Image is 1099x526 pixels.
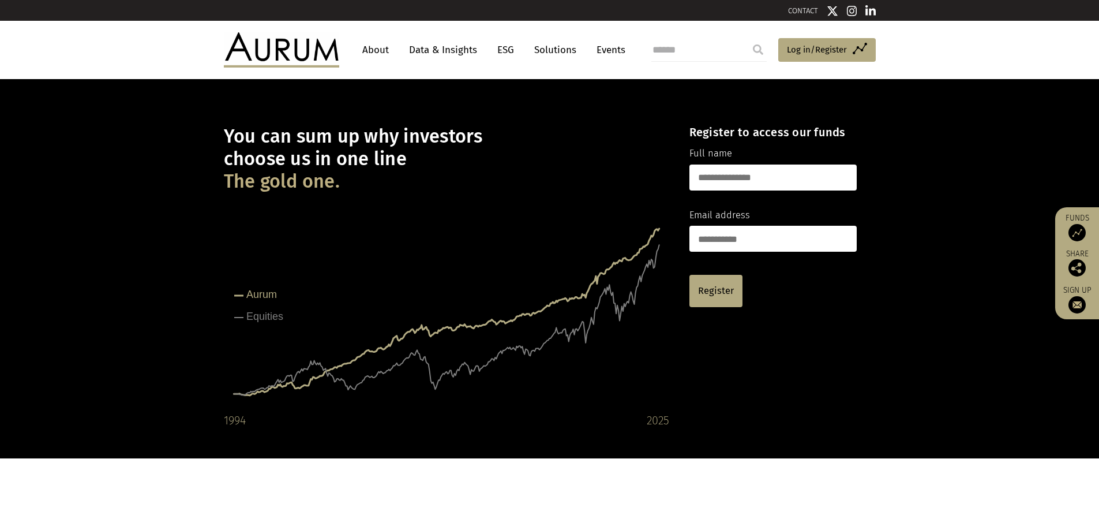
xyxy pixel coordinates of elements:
[528,39,582,61] a: Solutions
[492,39,520,61] a: ESG
[246,311,283,322] tspan: Equities
[224,32,339,67] img: Aurum
[1068,296,1086,314] img: Sign up to our newsletter
[246,289,277,300] tspan: Aurum
[647,411,669,430] div: 2025
[403,39,483,61] a: Data & Insights
[357,39,395,61] a: About
[1061,213,1093,241] a: Funds
[865,5,876,17] img: Linkedin icon
[591,39,625,61] a: Events
[787,43,847,57] span: Log in/Register
[778,38,876,62] a: Log in/Register
[689,275,742,307] a: Register
[224,125,669,193] h1: You can sum up why investors choose us in one line
[1068,259,1086,277] img: Share this post
[788,6,818,15] a: CONTACT
[689,146,732,161] label: Full name
[1061,250,1093,277] div: Share
[224,170,340,193] span: The gold one.
[224,411,246,430] div: 1994
[1061,285,1093,314] a: Sign up
[847,5,857,17] img: Instagram icon
[827,5,838,17] img: Twitter icon
[747,38,770,61] input: Submit
[1068,224,1086,241] img: Access Funds
[689,125,857,139] h4: Register to access our funds
[689,208,750,223] label: Email address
